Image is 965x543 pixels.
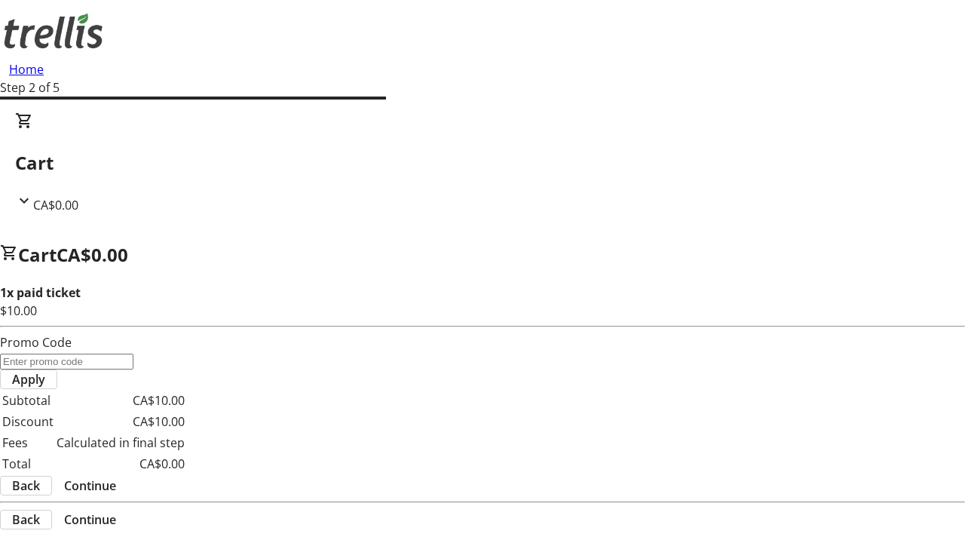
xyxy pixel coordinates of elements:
[33,197,78,213] span: CA$0.00
[57,242,128,267] span: CA$0.00
[2,412,54,431] td: Discount
[56,391,185,410] td: CA$10.00
[12,477,40,495] span: Back
[2,433,54,452] td: Fees
[2,391,54,410] td: Subtotal
[2,454,54,474] td: Total
[52,511,128,529] button: Continue
[64,511,116,529] span: Continue
[12,370,45,388] span: Apply
[15,112,950,214] div: CartCA$0.00
[12,511,40,529] span: Back
[56,433,185,452] td: Calculated in final step
[18,242,57,267] span: Cart
[56,412,185,431] td: CA$10.00
[64,477,116,495] span: Continue
[15,149,950,176] h2: Cart
[56,454,185,474] td: CA$0.00
[52,477,128,495] button: Continue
